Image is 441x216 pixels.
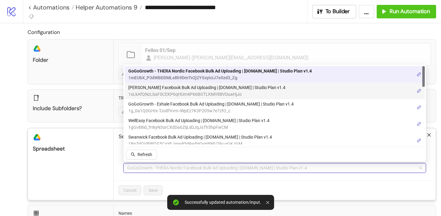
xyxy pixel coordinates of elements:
[127,163,422,173] span: GoGoGrowth - THERA Nordic Facebook Bulk Ad Uploading | Kitchn.io | Studio Plan v1.4
[138,152,152,157] span: Refresh
[128,107,294,114] span: 1g_0a1QDGHIx-TJu8fVvrn-iWpEz7K3P205w7e7zfO_c
[417,138,421,143] span: link
[417,122,421,126] span: link
[128,91,285,98] span: 1sLkAfQNzLbaF0CEKP6qHUm4P66BOTLKMV88VDuaHjJo
[125,66,425,83] div: GoGoGrowth - THERA Nordic Facebook Bulk Ad Uploading | Kitchn.io | Studio Plan v1.4
[119,185,141,195] button: Cancel
[417,105,421,110] span: link
[417,137,421,144] a: link
[74,3,138,11] span: Helper Automations 9
[144,185,163,195] button: Save
[125,132,425,149] div: Swanwick Facebook Bulk Ad Uploading | Kitchn.io | Studio Plan v1.4
[128,124,269,131] span: 1gGv88id_frtkyN3srCXdDa6ZIjLiiDJqJsTh5hpFwCM
[126,150,157,159] button: Refresh
[128,117,269,124] span: WellEasy Facebook Bulk Ad Uploading | [DOMAIN_NAME] | Studio Plan v1.4
[128,84,285,91] span: [PERSON_NAME] Facebook Bulk Ad Uploading | [DOMAIN_NAME] | Studio Plan v1.4
[417,121,421,127] a: link
[128,74,312,81] span: 1mEUbX_P3dWBDDMLs8h9DmTv2j2YSxyiciJ7e0zd3_Zg
[377,5,436,18] button: Run Automation
[128,68,312,74] span: GoGoGrowth - THERA Nordic Facebook Bulk Ad Uploading | [DOMAIN_NAME] | Studio Plan v1.4
[128,140,272,147] span: 1BqZdOVBjBf1F5CgYEJmw85d9wfHOyH8WU79v-qGKJGM
[128,101,294,107] span: GoGoGrowth - Exhale Facebook Bulk Ad Uploading | [DOMAIN_NAME] | Studio Plan v1.4
[185,200,261,205] div: Successfully updated automation/input.
[128,134,272,140] span: Swanwick Facebook Bulk Ad Uploading | [DOMAIN_NAME] | Studio Plan v1.4
[359,5,374,18] button: ...
[28,4,74,10] a: < Automations
[390,8,430,15] span: Run Automation
[427,133,431,137] span: close
[125,116,425,132] div: WellEasy Facebook Bulk Ad Uploading | Kitchn.io | Studio Plan v1.4
[131,152,135,157] span: search
[417,104,421,111] a: link
[119,133,431,140] p: Select the spreadsheet to which you would like to export the files' names and links.
[417,72,421,76] span: link
[312,5,356,18] button: To Builder
[326,8,350,15] span: To Builder
[417,71,421,78] a: link
[28,28,436,36] h2: Configuration
[417,89,421,93] span: link
[417,88,421,94] a: link
[33,145,108,152] div: Spreadsheet
[125,99,425,116] div: GoGoGrowth - Exhale Facebook Bulk Ad Uploading | Kitchn.io | Studio Plan v1.4
[125,83,425,99] div: FELLOS HL Facebook Bulk Ad Uploading | Kitchn.io | Studio Plan v1.4
[74,4,142,10] a: Helper Automations 9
